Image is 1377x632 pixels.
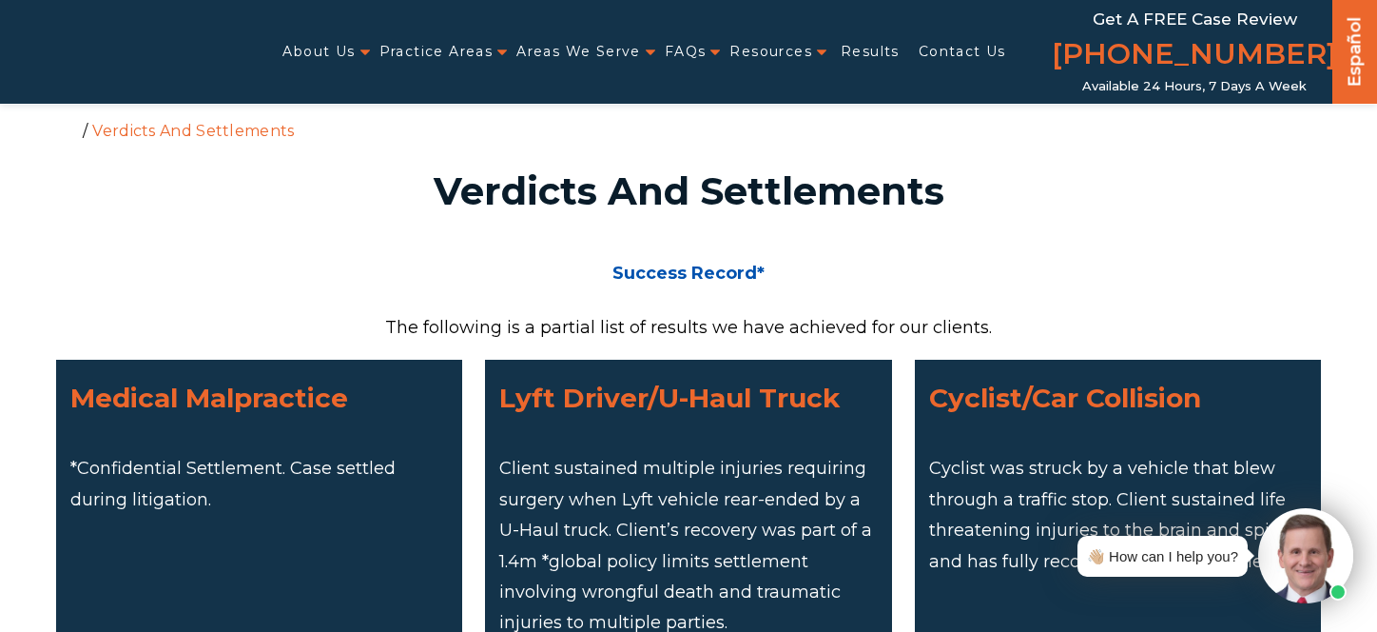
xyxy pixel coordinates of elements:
a: About Us [282,32,355,71]
a: Home [61,121,78,138]
a: Contact Us [919,32,1006,71]
h3: Medical Malpractice [70,374,448,422]
span: Available 24 Hours, 7 Days a Week [1082,79,1307,94]
a: Resources [729,32,812,71]
p: *Confidential Settlement. Case settled during litigation. [70,453,448,515]
a: [PHONE_NUMBER] [1052,33,1337,79]
h1: Verdicts And Settlements [68,172,1309,210]
a: Areas We Serve [516,32,641,71]
span: Success Record* [612,263,765,284]
span: Get a FREE Case Review [1093,10,1297,29]
li: Verdicts And Settlements [87,122,299,140]
a: FAQs [665,32,707,71]
div: 👋🏼 How can I help you? [1087,543,1238,569]
h3: Cyclist/Car Collision [929,374,1307,422]
img: Intaker widget Avatar [1258,508,1353,603]
p: Cyclist was struck by a vehicle that blew through a traffic stop. Client sustained life threateni... [929,453,1307,577]
a: Practice Areas [379,32,494,71]
img: Auger & Auger Accident and Injury Lawyers Logo [11,34,237,69]
h3: Lyft Driver/U-Haul Truck [499,374,877,422]
a: Results [841,32,900,71]
p: The following is a partial list of results we have achieved for our clients. [56,312,1321,343]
